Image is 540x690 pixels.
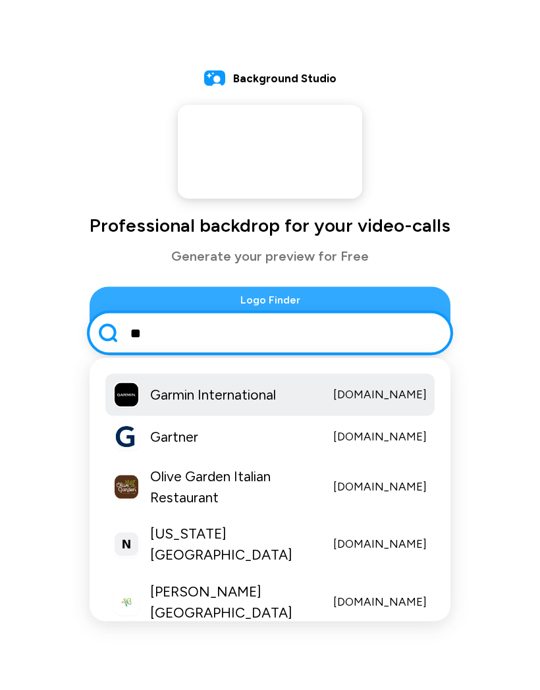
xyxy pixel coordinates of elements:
[333,594,427,611] p: [DOMAIN_NAME]
[204,68,225,90] img: logo
[150,581,323,623] span: [PERSON_NAME][GEOGRAPHIC_DATA]
[233,70,337,88] span: Background Studio
[90,292,450,308] span: Logo Finder
[333,479,427,496] p: [DOMAIN_NAME]
[150,523,323,565] span: [US_STATE][GEOGRAPHIC_DATA]
[333,429,427,446] p: [DOMAIN_NAME]
[90,246,450,266] p: Generate your preview for Free
[150,466,323,508] span: Olive Garden Italian Restaurant
[90,215,450,236] h1: Professional backdrop for your video-calls
[150,385,276,406] span: Garmin International
[150,427,198,448] span: Gartner
[333,386,427,404] p: [DOMAIN_NAME]
[333,536,427,553] p: [DOMAIN_NAME]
